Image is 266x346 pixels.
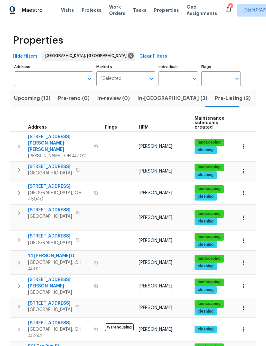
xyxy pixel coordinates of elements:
span: HPM [139,125,149,130]
span: [GEOGRAPHIC_DATA], OH 45011 [28,259,90,272]
span: [PERSON_NAME] [139,238,172,243]
span: [PERSON_NAME] [139,144,172,149]
span: landscaping [195,301,223,307]
span: Tasks [133,8,146,12]
span: cleaning [195,242,216,247]
span: [STREET_ADDRESS] [28,164,72,170]
span: Work Orders [109,4,125,17]
span: Warehousing [105,323,134,331]
span: Maintenance schedules created [195,116,225,130]
span: landscaping [195,186,223,192]
span: 1 Selected [101,76,122,81]
span: [PERSON_NAME] [139,260,172,265]
button: Open [233,74,241,83]
span: Clear Filters [139,53,167,60]
button: Clear Filters [137,51,170,62]
span: cleaning [195,219,216,224]
span: Address [28,125,47,130]
span: Flags [105,125,117,130]
span: [STREET_ADDRESS] [28,300,72,307]
span: landscaping [195,256,223,261]
span: Properties [154,7,179,13]
span: [PERSON_NAME], OH 45102 [28,153,90,159]
span: landscaping [195,211,223,216]
span: [GEOGRAPHIC_DATA] [28,289,90,296]
span: [GEOGRAPHIC_DATA], OH 45040 [28,190,90,202]
label: Address [14,65,93,69]
span: [PERSON_NAME] [139,306,172,310]
span: cleaning [195,309,216,314]
span: [STREET_ADDRESS] [28,207,72,213]
span: [STREET_ADDRESS] [28,233,72,239]
span: landscaping [195,140,223,145]
span: [STREET_ADDRESS] [28,320,90,326]
span: cleaning [195,147,216,153]
span: cleaning [195,172,216,178]
button: Hide filters [10,51,40,62]
span: Properties [13,37,63,44]
span: [GEOGRAPHIC_DATA] [28,240,72,246]
span: landscaping [195,279,223,285]
span: [PERSON_NAME] [139,169,172,173]
span: [STREET_ADDRESS][PERSON_NAME][PERSON_NAME] [28,134,90,153]
span: [PERSON_NAME] [139,284,172,288]
button: Open [190,74,199,83]
button: Open [85,74,94,83]
span: landscaping [195,234,223,240]
span: [GEOGRAPHIC_DATA], OH 45242 [28,326,90,339]
span: Maestro [22,7,43,13]
div: [GEOGRAPHIC_DATA], [GEOGRAPHIC_DATA] [42,51,135,61]
span: Visits [61,7,74,13]
span: cleaning [195,287,216,293]
button: Open [147,74,156,83]
span: In-review (0) [97,94,130,103]
span: [GEOGRAPHIC_DATA] [28,307,72,313]
span: 14 [PERSON_NAME] Dr [28,253,90,259]
span: landscaping [195,165,223,170]
label: Markets [96,65,156,69]
span: Pre-reno (0) [58,94,90,103]
span: In-[GEOGRAPHIC_DATA] (3) [137,94,207,103]
span: [PERSON_NAME] [139,215,172,220]
span: cleaning [195,264,216,269]
span: [GEOGRAPHIC_DATA], [GEOGRAPHIC_DATA] [45,53,129,59]
span: [GEOGRAPHIC_DATA] [28,170,72,176]
span: [PERSON_NAME] [139,327,172,332]
span: [PERSON_NAME] [139,191,172,195]
label: Flags [201,65,241,69]
span: cleaning [195,327,216,332]
span: Pre-Listing (2) [215,94,251,103]
span: [GEOGRAPHIC_DATA] [28,213,72,220]
span: Geo Assignments [187,4,217,17]
span: Projects [82,7,101,13]
div: 6 [228,4,233,10]
span: Hide filters [13,53,38,60]
span: Upcoming (13) [14,94,50,103]
span: [STREET_ADDRESS][PERSON_NAME] [28,277,90,289]
label: Individuals [159,65,198,69]
span: cleaning [195,194,216,199]
span: [STREET_ADDRESS] [28,183,90,190]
